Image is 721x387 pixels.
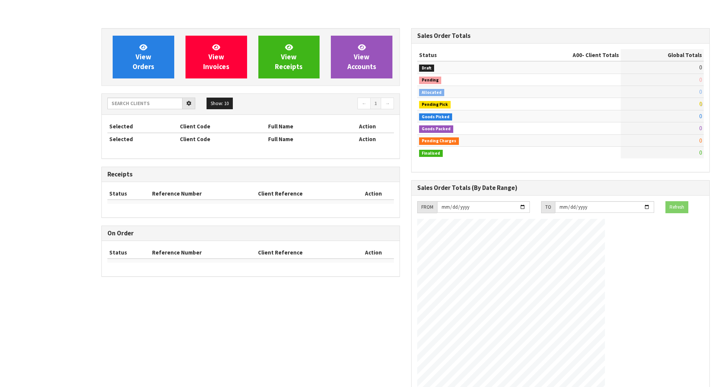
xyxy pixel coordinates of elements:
th: Client Code [178,133,266,145]
nav: Page navigation [256,98,394,111]
div: FROM [417,201,437,213]
a: ViewInvoices [186,36,247,78]
th: Action [353,247,394,259]
th: Action [341,120,394,133]
h3: Receipts [107,171,394,178]
th: Reference Number [150,188,256,200]
a: ViewOrders [113,36,174,78]
span: 0 [699,149,702,156]
th: Status [107,247,150,259]
a: 1 [370,98,381,110]
span: Allocated [419,89,444,96]
div: TO [541,201,555,213]
th: Status [107,188,150,200]
h3: Sales Order Totals (By Date Range) [417,184,704,191]
span: 0 [699,137,702,144]
a: ViewReceipts [258,36,320,78]
span: Pending Charges [419,137,459,145]
h3: On Order [107,230,394,237]
span: Pending [419,77,441,84]
span: View Orders [133,43,154,71]
span: Finalised [419,150,443,157]
th: Client Reference [256,247,353,259]
th: Client Reference [256,188,353,200]
a: ← [357,98,371,110]
span: Goods Packed [419,125,453,133]
th: Status [417,49,512,61]
span: View Receipts [275,43,303,71]
span: Pending Pick [419,101,451,108]
span: 0 [699,113,702,120]
h3: Sales Order Totals [417,32,704,39]
input: Search clients [107,98,183,109]
span: View Invoices [203,43,229,71]
span: Goods Picked [419,113,452,121]
th: Global Totals [621,49,704,61]
th: Reference Number [150,247,256,259]
a: → [381,98,394,110]
a: ViewAccounts [331,36,392,78]
th: Full Name [266,133,341,145]
th: Action [341,133,394,145]
th: - Client Totals [512,49,621,61]
span: 0 [699,88,702,95]
span: 0 [699,64,702,71]
th: Selected [107,120,178,133]
th: Client Code [178,120,266,133]
span: 0 [699,125,702,132]
span: Draft [419,65,434,72]
th: Full Name [266,120,341,133]
span: 0 [699,76,702,83]
span: 0 [699,100,702,107]
button: Refresh [665,201,688,213]
span: View Accounts [347,43,376,71]
span: A00 [573,51,582,59]
th: Selected [107,133,178,145]
button: Show: 10 [207,98,233,110]
th: Action [353,188,394,200]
